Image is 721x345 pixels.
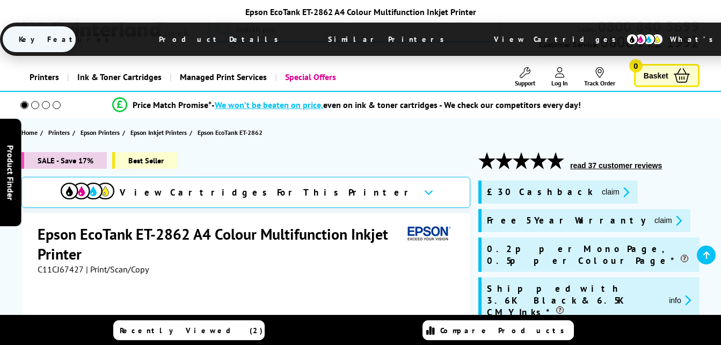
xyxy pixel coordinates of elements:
[21,152,107,169] span: SALE - Save 17%
[198,127,265,138] a: Epson EcoTank ET-2862
[133,99,212,110] span: Price Match Promise*
[567,161,665,170] button: read 37 customer reviews
[515,67,535,87] a: Support
[77,63,162,91] span: Ink & Toner Cartridges
[423,320,574,340] a: Compare Products
[634,64,700,87] a: Basket 0
[5,96,687,114] li: modal_Promise
[112,152,177,169] span: Best Seller
[198,127,263,138] span: Epson EcoTank ET-2862
[48,127,72,138] a: Printers
[48,127,70,138] span: Printers
[487,243,694,267] span: 0.2p per Mono Page, 0.5p per Colour Page*
[86,264,149,275] span: | Print/Scan/Copy
[21,63,67,91] a: Printers
[120,186,415,198] span: View Cartridges For This Printer
[599,186,632,198] button: promo-description
[487,186,593,198] span: £30 Cashback
[3,26,131,52] span: Key Features
[478,25,642,53] span: View Cartridges
[440,326,570,335] span: Compare Products
[487,283,660,318] span: Shipped with 3.6K Black & 6.5K CMY Inks*
[551,67,568,87] a: Log In
[551,79,568,87] span: Log In
[212,99,581,110] div: - even on ink & toner cartridges - We check our competitors every day!
[515,79,535,87] span: Support
[67,63,170,91] a: Ink & Toner Cartridges
[584,67,615,87] a: Track Order
[5,145,16,200] span: Product Finder
[487,214,646,227] span: Free 5 Year Warranty
[644,68,668,83] span: Basket
[275,63,344,91] a: Special Offers
[143,26,300,52] span: Product Details
[38,224,403,264] h1: Epson EcoTank ET-2862 A4 Colour Multifunction Inkjet Printer
[120,326,263,335] span: Recently Viewed (2)
[81,127,120,138] span: Epson Printers
[629,59,643,73] span: 0
[130,127,187,138] span: Epson Inkjet Printers
[130,127,190,138] a: Epson Inkjet Printers
[21,127,38,138] span: Home
[651,214,685,227] button: promo-description
[312,26,466,52] span: Similar Printers
[403,224,453,244] img: Epson
[21,127,40,138] a: Home
[215,99,323,110] span: We won’t be beaten on price,
[38,264,84,275] span: C11CJ67427
[170,63,275,91] a: Managed Print Services
[666,294,694,306] button: promo-description
[81,127,122,138] a: Epson Printers
[113,320,265,340] a: Recently Viewed (2)
[626,33,664,45] img: cmyk-icon.svg
[61,183,114,199] img: View Cartridges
